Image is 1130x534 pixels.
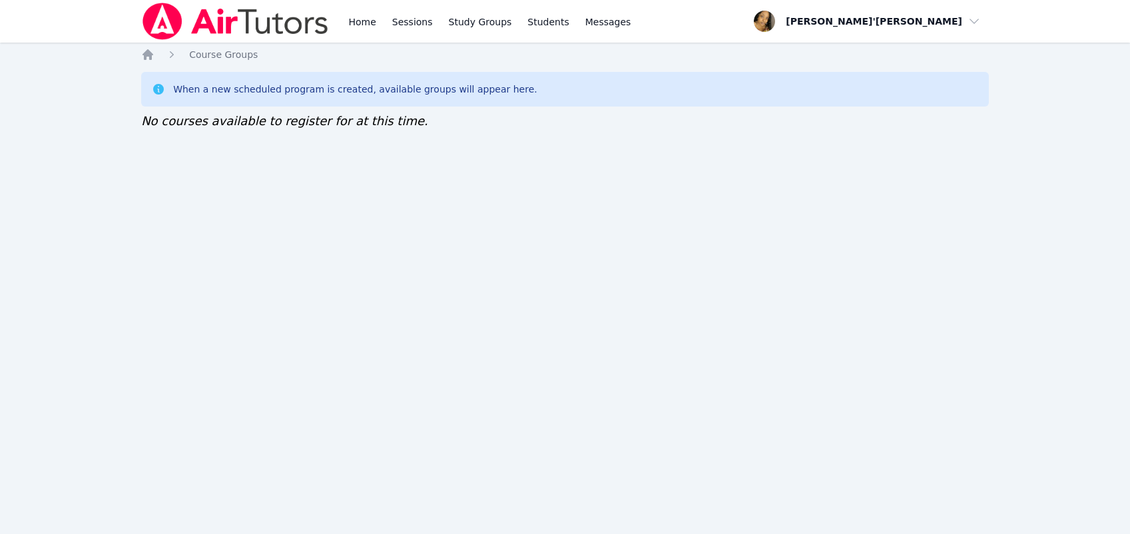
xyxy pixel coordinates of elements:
[141,3,330,40] img: Air Tutors
[189,49,258,60] span: Course Groups
[141,114,428,128] span: No courses available to register for at this time.
[585,15,631,29] span: Messages
[141,48,989,61] nav: Breadcrumb
[173,83,537,96] div: When a new scheduled program is created, available groups will appear here.
[189,48,258,61] a: Course Groups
